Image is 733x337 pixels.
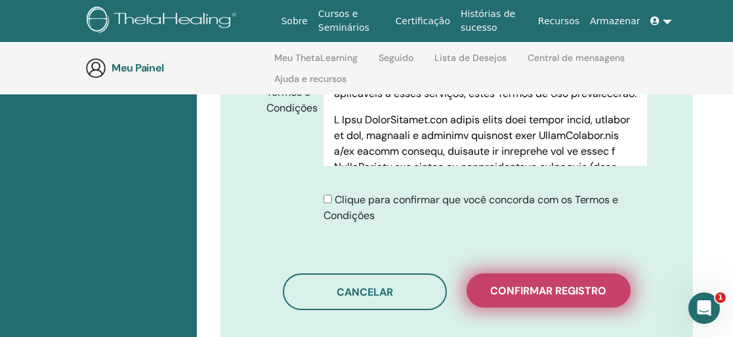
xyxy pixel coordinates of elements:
font: Central de mensagens [528,52,625,64]
button: Cancelar [283,273,447,310]
a: Armazenar [585,9,645,33]
a: Central de mensagens [528,52,625,73]
font: Histórias de sucesso [461,9,515,33]
font: Sobre [281,16,307,26]
font: Termos e Condições [266,85,318,115]
font: Armazenar [590,16,640,26]
img: generic-user-icon.jpg [85,58,106,79]
a: Cursos e Seminários [313,2,390,40]
a: Seguido [379,52,413,73]
font: Cancelar [337,285,393,299]
font: Recursos [538,16,579,26]
font: Ajuda e recursos [274,73,346,85]
font: Confirmar registro [491,284,607,298]
a: Meu ThetaLearning [274,52,358,73]
a: Lista de Desejos [434,52,507,73]
a: Sobre [276,9,312,33]
font: Certificação [396,16,450,26]
a: Recursos [533,9,585,33]
font: Cursos e Seminários [318,9,369,33]
font: Meu Painel [112,61,164,75]
a: Histórias de sucesso [455,2,533,40]
font: Clique para confirmar que você concorda com os Termos e Condições [324,193,619,222]
button: Confirmar registro [467,273,631,307]
font: 1 [718,293,723,302]
font: Seguido [379,52,413,64]
a: Certificação [390,9,455,33]
img: logo.png [87,7,241,36]
iframe: Chat ao vivo do Intercom [688,292,720,324]
a: Ajuda e recursos [274,73,346,94]
font: Lista de Desejos [434,52,507,64]
font: Meu ThetaLearning [274,52,358,64]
